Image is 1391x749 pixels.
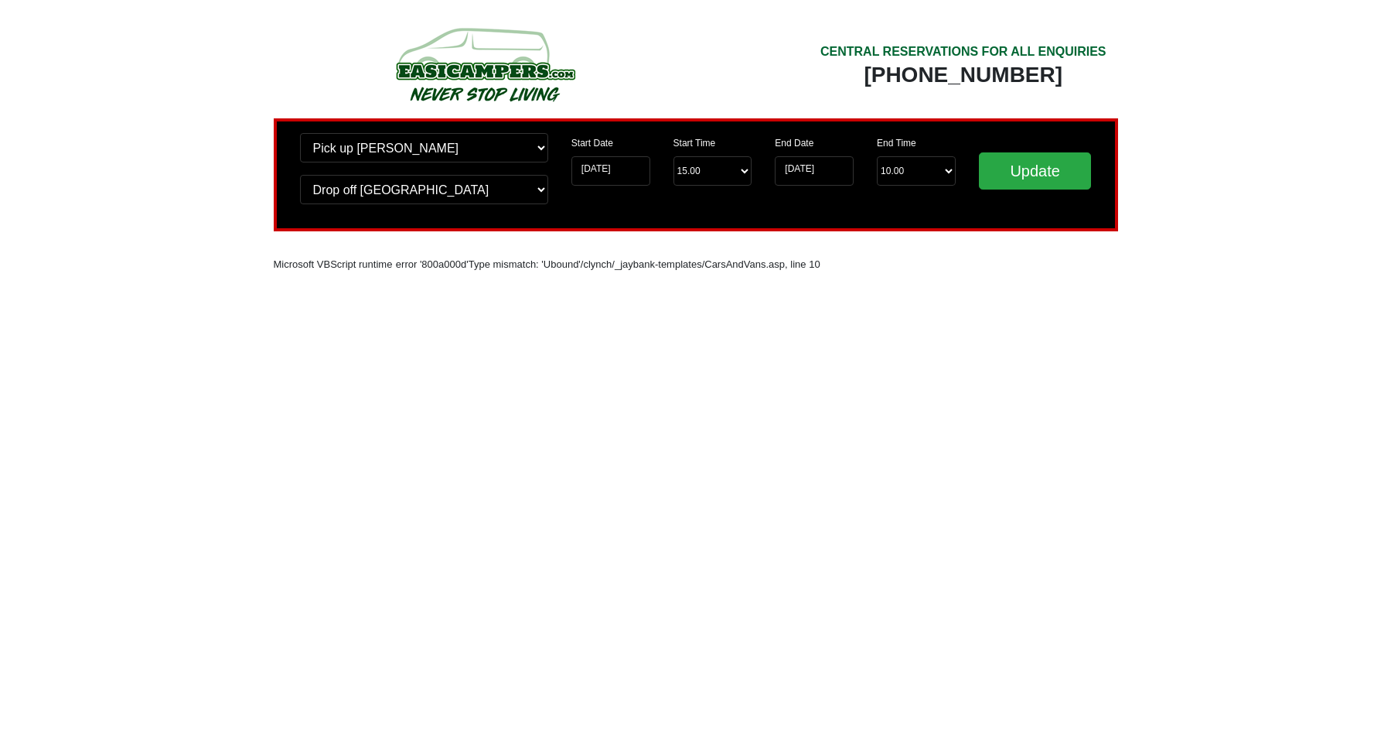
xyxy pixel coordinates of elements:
[274,258,393,270] font: Microsoft VBScript runtime
[820,43,1106,61] div: CENTRAL RESERVATIONS FOR ALL ENQUIRIES
[338,22,632,107] img: campers-checkout-logo.png
[571,156,650,186] input: Start Date
[820,61,1106,89] div: [PHONE_NUMBER]
[775,136,813,150] label: End Date
[581,258,785,270] font: /clynch/_jaybank-templates/CarsAndVans.asp
[979,152,1092,190] input: Update
[877,136,916,150] label: End Time
[673,136,716,150] label: Start Time
[396,258,469,270] font: error '800a000d'
[775,156,854,186] input: Return Date
[785,258,820,270] font: , line 10
[469,258,581,270] font: Type mismatch: 'Ubound'
[571,136,613,150] label: Start Date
